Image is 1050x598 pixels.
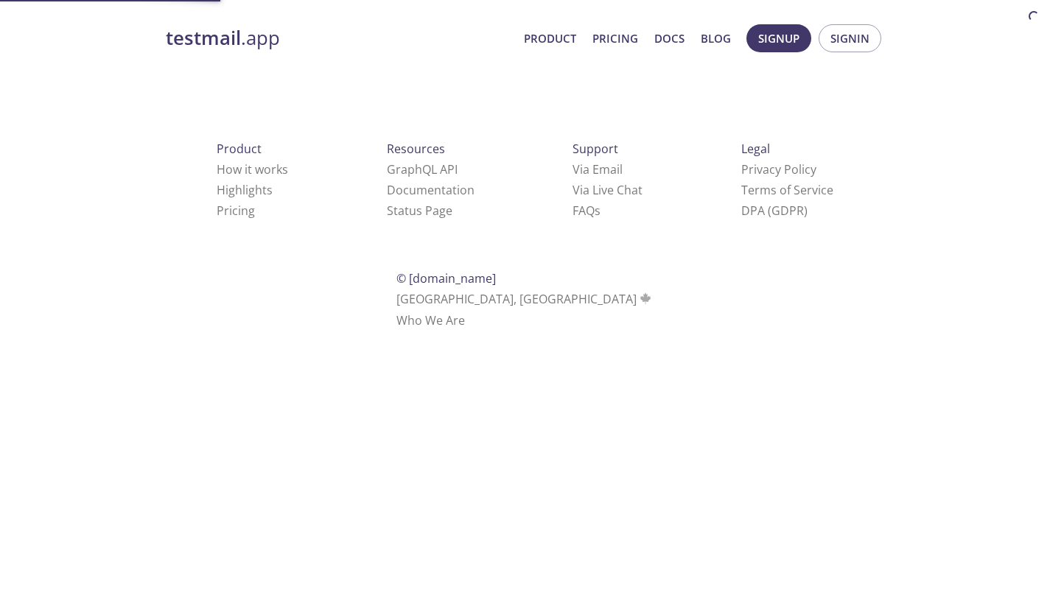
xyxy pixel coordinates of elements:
a: Privacy Policy [741,161,816,177]
a: Via Email [573,161,623,177]
span: Resources [387,141,445,157]
a: Product [524,29,576,48]
span: Signup [758,29,799,48]
span: Legal [741,141,770,157]
a: testmail.app [166,26,512,51]
span: Product [217,141,262,157]
strong: testmail [166,25,241,51]
button: Signup [746,24,811,52]
span: [GEOGRAPHIC_DATA], [GEOGRAPHIC_DATA] [396,291,654,307]
a: Blog [701,29,731,48]
a: Terms of Service [741,182,833,198]
a: Documentation [387,182,475,198]
a: DPA (GDPR) [741,203,808,219]
a: GraphQL API [387,161,458,177]
span: Support [573,141,618,157]
a: Via Live Chat [573,182,643,198]
button: Signin [819,24,881,52]
a: Pricing [592,29,638,48]
a: Pricing [217,203,255,219]
a: Status Page [387,203,452,219]
span: s [595,203,601,219]
a: Docs [654,29,685,48]
a: Highlights [217,182,273,198]
a: Who We Are [396,312,465,328]
span: Signin [830,29,869,48]
a: How it works [217,161,288,177]
a: FAQ [573,203,601,219]
span: © [DOMAIN_NAME] [396,270,496,286]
